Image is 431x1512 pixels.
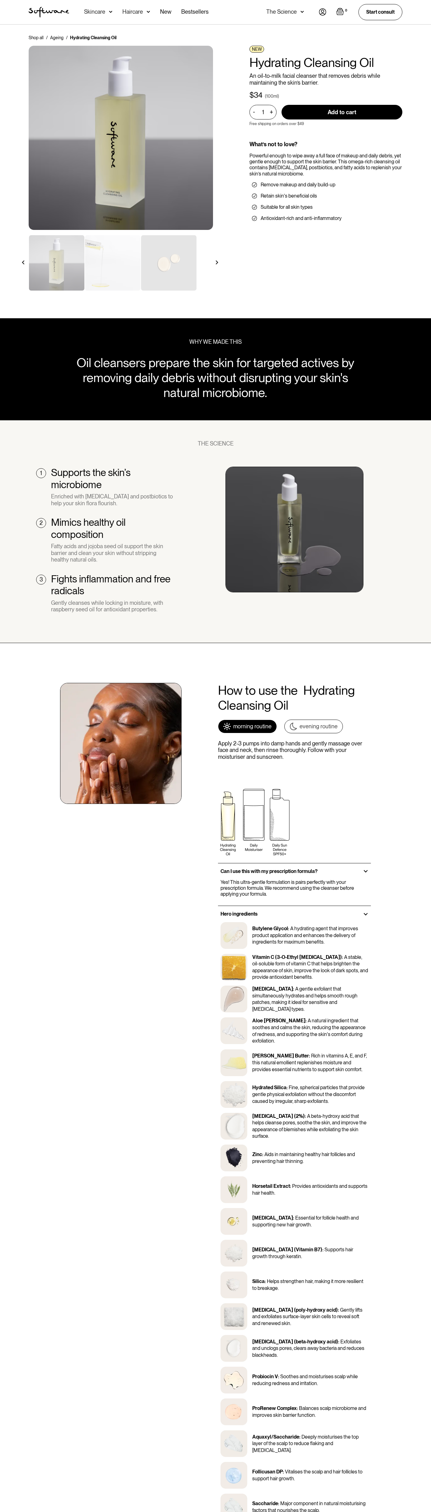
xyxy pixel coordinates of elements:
[252,1339,364,1358] p: Exfoliates and unclogs pores, clears away bacteria and reduces blackheads.
[299,1434,301,1440] p: :
[252,1500,278,1506] p: Saccharide
[249,55,402,70] h1: Hydrating Cleansing Oil
[252,1085,287,1090] p: Hydrated Silica
[278,1374,279,1379] p: :
[198,440,234,447] h2: THE SCIENCE
[252,204,400,210] li: Suitable for all skin types
[301,9,304,15] img: arrow down
[40,576,43,583] div: 3
[51,543,174,563] div: Fatty acids and jojoba seed oil support the skin barrier and clean your skin without stripping he...
[252,1215,359,1228] p: Essential for follicle health and supporting new hair growth.
[252,1278,363,1291] p: Helps strengthen hair, making it more resilient to breakage.
[342,954,343,960] p: :
[252,954,342,960] p: Vitamin C (3-O-Ethyl [MEDICAL_DATA])
[249,72,402,86] p: An oil-to-milk facial cleanser that removes debris while maintaining the skin’s barrier.
[189,338,242,345] div: WHY WE MADE THIS
[252,1247,322,1253] p: [MEDICAL_DATA] (Vitamin B7)
[293,1215,294,1221] p: :
[252,1307,338,1313] p: [MEDICAL_DATA] (poly-hydroxy acid)
[252,1278,265,1284] p: Silica
[109,9,112,15] img: arrow down
[233,723,272,730] div: morning routine
[278,1500,279,1506] p: :
[358,4,402,20] a: Start consult
[50,35,64,41] a: Ageing
[265,1278,266,1284] p: :
[21,260,25,264] img: arrow left
[51,573,174,597] h3: Fights inflammation and free radicals
[249,122,304,126] p: Free shipping on orders over $49
[283,1469,284,1475] p: :
[262,1151,263,1157] p: :
[218,740,371,760] p: Apply 2-3 pumps into damp hands and gently massage over face and neck, then rinse thoroughly. Fol...
[252,193,400,199] li: Retain skin's beneficial oils
[252,1183,367,1196] p: Provides antioxidants and supports hair health.
[254,91,263,100] div: 34
[252,1183,290,1189] p: Horsetail Extract
[249,46,264,53] div: NEW
[252,1469,283,1475] p: Follicusan DP
[282,105,402,119] input: Add to cart
[51,493,174,506] div: Enriched with [MEDICAL_DATA] and postbiotics to help your skin flora flourish.
[252,1434,359,1453] p: Deeply moisturises the top layer of the scalp to reduce flaking and [MEDICAL_DATA].
[252,1151,262,1157] p: Zinc
[252,1374,278,1379] p: Probiocin V
[220,868,318,874] h3: Can I use this with my prescription formula?
[252,1307,362,1326] p: Gently lifts and exfoliates surface-layer skin cells to reveal soft and renewed skin.
[290,1183,291,1189] p: :
[252,1339,338,1345] p: [MEDICAL_DATA] (beta-hydroxy acid)
[305,1113,306,1119] p: :
[252,1434,299,1440] p: Aquaxyl/Saccharide
[252,1405,297,1411] p: ProRenew Complex
[220,911,258,917] h3: Hero ingredients
[46,35,48,41] div: /
[249,91,254,100] div: $
[252,1469,362,1482] p: Vitalises the scalp and hair follicles to support hair growth.
[252,1113,305,1119] p: [MEDICAL_DATA] (2%)
[252,1405,366,1418] p: Balances scalp microbiome and improves skin barrier function.
[51,600,174,613] div: Gently cleanses while locking in moisture, with raspberry seed oil for antioxidant properties.
[40,470,42,477] div: 1
[336,8,348,16] a: Open cart
[147,9,150,15] img: arrow down
[305,1018,307,1024] p: :
[70,35,116,41] div: Hydrating Cleansing Oil
[40,520,43,526] div: 2
[268,109,275,116] div: +
[66,35,68,41] div: /
[68,355,363,400] div: Oil cleansers prepare the skin for targeted actives by removing daily debris without disrupting y...
[252,1085,365,1104] p: Fine, spherical particles that provide gentle physical exfoliation without the discomfort caused ...
[215,260,219,264] img: arrow right
[252,1151,355,1164] p: Aids in maintaining healthy hair follicles and preventing hair thinning.
[29,46,213,230] img: Ceramide Moisturiser
[29,35,44,41] a: Shop all
[252,1374,358,1386] p: Soothes and moisturises scalp while reducing redness and irritation.
[220,879,368,897] p: Yes! This ultra-gentle formulation is pairs perfectly with your prescription formula. We recommen...
[218,683,371,713] h2: How to use the Hydrating Cleansing Oil
[122,9,143,15] div: Haircare
[265,93,279,99] div: (100ml)
[288,926,289,931] p: :
[300,723,338,730] div: evening routine
[266,9,297,15] div: The Science
[51,516,174,540] h3: Mimics healthy oil composition
[252,1113,367,1139] p: A beta-hydroxy acid that helps cleanse pores, soothe the skin, and improve the appearance of blem...
[252,1018,366,1044] p: A natural ingredient that soothes and calms the skin, reducing the appearance of redness, and sup...
[338,1307,339,1313] p: :
[252,926,358,945] p: A hydrating agent that improves product application and enhances the delivery of ingredients for ...
[252,986,293,992] p: [MEDICAL_DATA]
[29,7,69,17] img: Software Logo
[249,141,402,148] div: What’s not to love?
[344,8,348,13] div: 0
[249,153,402,177] div: Powerful enough to wipe away a full face of makeup and daily debris, yet gentle enough to support...
[309,1053,310,1059] p: :
[287,1085,288,1090] p: :
[252,986,358,1012] p: A gentle exfoliant that simultaneously hydrates and helps smooth rough patches, making it ideal f...
[252,1053,309,1059] p: [PERSON_NAME] Butter
[84,9,105,15] div: Skincare
[252,215,400,222] li: Antioxidant-rich and anti-inflammatory
[252,1018,305,1024] p: Aloe [PERSON_NAME]
[297,1405,298,1411] p: :
[252,1053,367,1072] p: Rich in vitamins A, E, and F, this natural emollient replenishes moisture and provides essential ...
[252,926,288,931] p: Butylene Glycol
